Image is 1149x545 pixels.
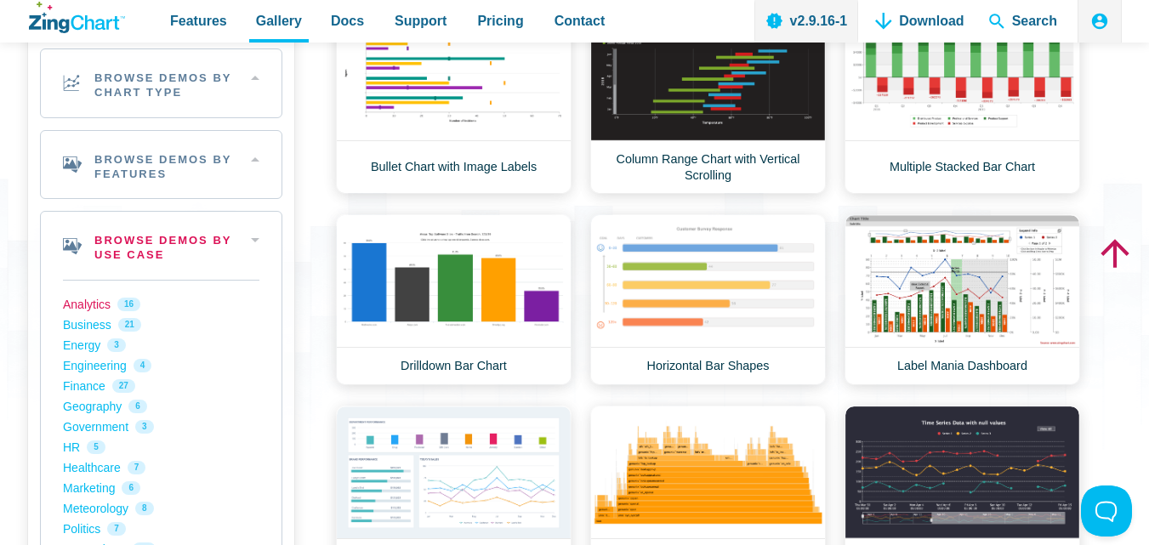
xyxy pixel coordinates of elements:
h2: Browse Demos By Use Case [41,212,282,280]
span: Contact [555,9,606,32]
a: Bullet Chart with Image Labels [336,8,572,194]
a: Drilldown Bar Chart [336,214,572,385]
span: Support [395,9,447,32]
span: Features [170,9,227,32]
a: Multiple Stacked Bar Chart [845,8,1080,194]
iframe: Toggle Customer Support [1081,485,1132,536]
a: Horizontal Bar Shapes [590,214,826,385]
a: ZingChart Logo. Click to return to the homepage [29,2,125,33]
span: Docs [331,9,364,32]
span: Gallery [256,9,302,32]
h2: Browse Demos By Features [41,131,282,199]
h2: Browse Demos By Chart Type [41,49,282,117]
a: Column Range Chart with Vertical Scrolling [590,8,826,194]
a: Label Mania Dashboard [845,214,1080,385]
span: Pricing [477,9,523,32]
